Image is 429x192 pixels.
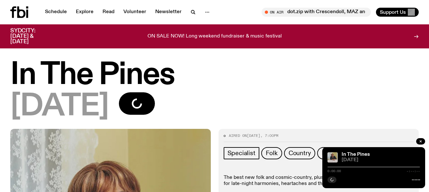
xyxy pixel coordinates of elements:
span: , 7:00pm [260,133,278,138]
span: Country [289,150,311,157]
button: On Airdot.zip with Crescendoll, MAZ and 3URIE [262,8,371,17]
span: [DATE] [342,158,420,163]
p: ON SALE NOW! Long weekend fundraiser & music festival [147,34,282,39]
button: Support Us [376,8,419,17]
h3: SYDCITY: [DATE] & [DATE] [10,28,51,45]
span: -:--:-- [407,170,420,173]
a: Folk [261,147,282,159]
p: The best new folk and cosmic-country, plus an old fave or two. [PERSON_NAME] for late-night harmo... [224,175,414,187]
a: Specialist [224,147,259,159]
a: Explore [72,8,97,17]
a: Country [284,147,316,159]
a: Read [99,8,118,17]
a: Volunteer [120,8,150,17]
span: Support Us [380,9,406,15]
span: Indie [322,150,335,157]
a: In The Pines [342,152,370,157]
span: [DATE] [10,92,109,121]
span: Specialist [228,150,255,157]
a: Indie [317,147,340,159]
h1: In The Pines [10,61,419,90]
span: [DATE] [247,133,260,138]
span: Folk [266,150,278,157]
a: Newsletter [151,8,185,17]
span: Aired on [229,133,247,138]
span: 0:00:00 [327,170,341,173]
a: Schedule [41,8,71,17]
